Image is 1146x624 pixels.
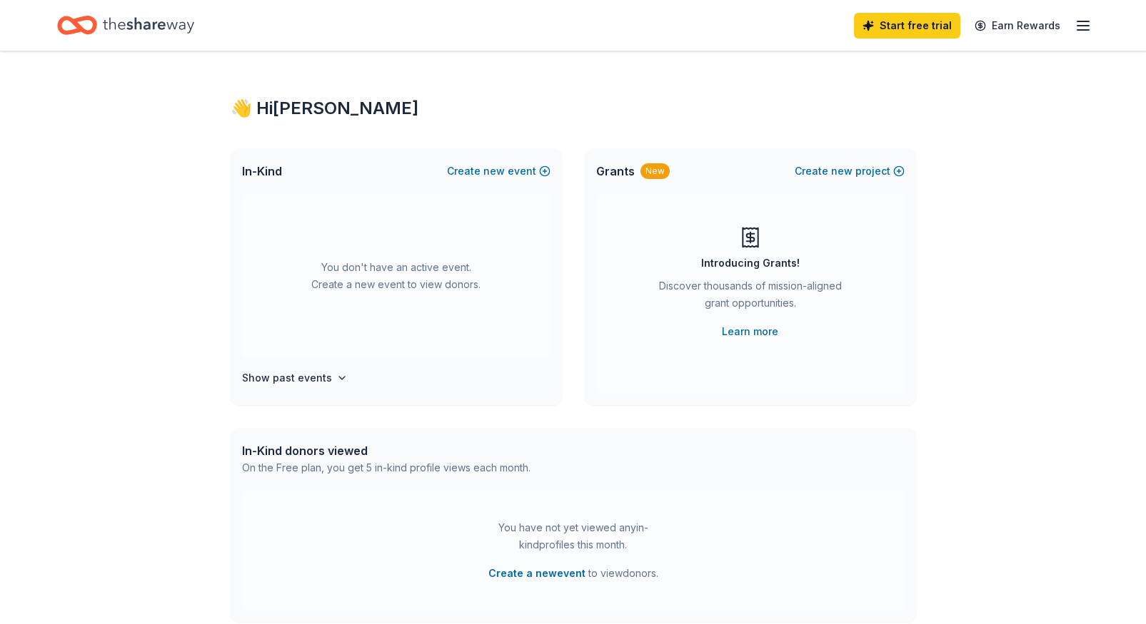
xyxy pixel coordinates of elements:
div: You have not yet viewed any in-kind profiles this month. [484,519,663,553]
div: On the Free plan, you get 5 in-kind profile views each month. [242,459,531,476]
span: new [483,163,505,180]
span: Grants [596,163,635,180]
button: Createnewproject [795,163,905,180]
button: Create a newevent [488,565,585,582]
button: Show past events [242,369,348,387]
div: Introducing Grants! [701,255,800,272]
div: 👋 Hi [PERSON_NAME] [231,97,916,120]
h4: Show past events [242,369,332,387]
a: Start free trial [854,13,960,39]
div: New [640,163,670,179]
div: You don't have an active event. Create a new event to view donors. [242,194,551,358]
div: Discover thousands of mission-aligned grant opportunities. [653,277,848,317]
span: new [831,163,853,180]
a: Learn more [722,323,778,340]
span: In-Kind [242,163,282,180]
a: Home [57,9,194,42]
div: In-Kind donors viewed [242,442,531,459]
a: Earn Rewards [966,13,1069,39]
button: Createnewevent [447,163,551,180]
span: to view donors . [488,565,658,582]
